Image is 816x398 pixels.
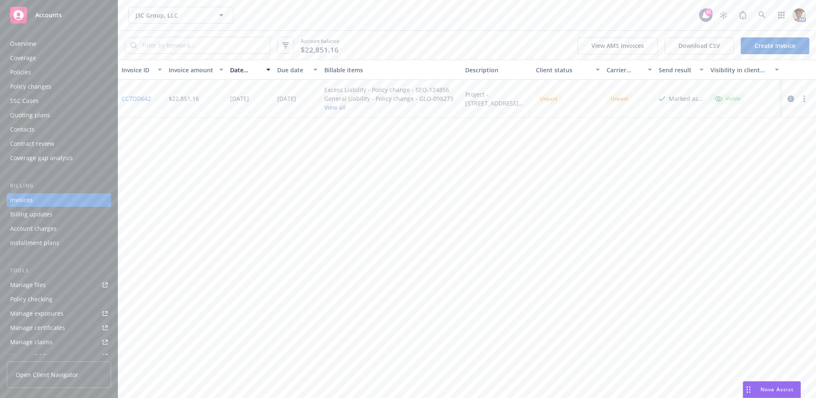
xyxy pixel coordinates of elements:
div: Account charges [10,222,57,235]
a: Policy checking [7,293,111,306]
div: Send result [659,66,694,74]
a: Coverage gap analysis [7,151,111,165]
div: Invoices [10,193,33,207]
div: Marked as sent [669,94,704,103]
div: Billable items [324,66,459,74]
input: Filter by keyword... [137,37,270,53]
a: Stop snowing [715,7,732,24]
div: Description [465,66,529,74]
button: Invoice amount [165,60,227,80]
div: Project - [STREET_ADDRESS] General & Excess Liability Extensions Effective [DATE] to [DATE] [465,90,529,108]
a: Invoices [7,193,111,207]
div: Invoice ID [122,66,153,74]
a: Billing updates [7,208,111,221]
div: Excess Liability - Policy change - SEO-124856 [324,85,453,94]
button: Invoice ID [118,60,165,80]
a: Manage certificates [7,321,111,335]
div: Billing [7,182,111,190]
button: Visibility in client dash [707,60,782,80]
a: Create Invoice [741,37,809,54]
div: Due date [277,66,308,74]
a: CC7DD642 [122,94,151,103]
span: J3C Group, LLC [135,11,208,20]
a: SSC Cases [7,94,111,108]
div: Manage certificates [10,321,65,335]
span: Accounts [35,12,62,18]
div: Visible [715,95,741,103]
div: Installment plans [10,236,59,250]
button: View AMS invoices [578,37,658,54]
div: Contract review [10,137,54,150]
a: Overview [7,37,111,50]
a: Search [754,7,771,24]
button: View all [324,103,453,112]
div: Unpaid [607,93,632,104]
div: Drag to move [743,382,754,398]
div: General Liability - Policy change - GLO-098273 [324,94,453,103]
button: J3C Group, LLC [128,7,233,24]
a: Switch app [773,7,790,24]
div: Manage files [10,278,46,292]
div: Quoting plans [10,108,50,122]
button: Description [462,60,533,80]
a: Contacts [7,123,111,136]
span: Account balance [301,37,339,53]
div: [DATE] [277,94,296,103]
img: photo [792,8,806,22]
div: Coverage [10,51,36,65]
div: Carrier status [607,66,642,74]
button: Due date [274,60,321,80]
div: Billing updates [10,208,53,221]
a: Contract review [7,137,111,150]
div: Visibility in client dash [710,66,770,74]
a: Installment plans [7,236,111,250]
svg: Search [130,42,137,49]
a: Coverage [7,51,111,65]
span: Nova Assist [760,386,794,393]
div: Unpaid [536,93,561,104]
a: Manage exposures [7,307,111,320]
a: Account charges [7,222,111,235]
div: Contacts [10,123,34,136]
span: $22,851.16 [301,45,339,55]
button: Carrier status [603,60,655,80]
div: [DATE] [230,94,249,103]
div: Policies [10,66,31,79]
div: Policy changes [10,80,51,93]
a: Report a Bug [734,7,751,24]
div: Date issued [230,66,261,74]
button: Client status [533,60,603,80]
div: Manage exposures [10,307,64,320]
div: Invoice amount [169,66,214,74]
button: Send result [655,60,707,80]
div: SSC Cases [10,94,39,108]
div: Manage claims [10,335,53,349]
a: Manage BORs [7,350,111,363]
div: Policy checking [10,293,53,306]
a: Policies [7,66,111,79]
a: Manage claims [7,335,111,349]
div: Tools [7,266,111,275]
div: 31 [705,8,713,16]
div: Manage BORs [10,350,50,363]
div: Coverage gap analysis [10,151,73,165]
button: Download CSV [665,37,734,54]
button: Nova Assist [743,381,801,398]
div: $22,851.16 [169,94,199,103]
a: Policy changes [7,80,111,93]
div: Overview [10,37,36,50]
a: Manage files [7,278,111,292]
span: Open Client Navigator [16,370,78,379]
a: Quoting plans [7,108,111,122]
a: Accounts [7,3,111,27]
button: Billable items [321,60,462,80]
button: Date issued [227,60,274,80]
div: Client status [536,66,591,74]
